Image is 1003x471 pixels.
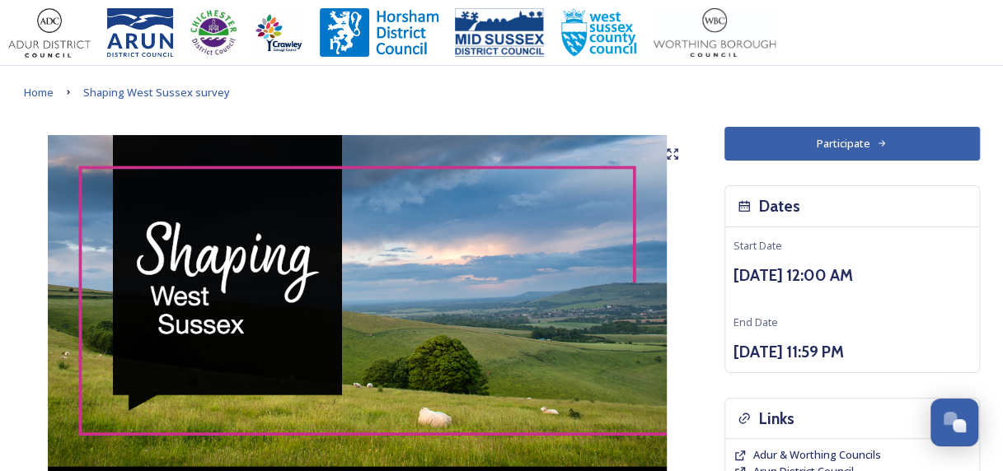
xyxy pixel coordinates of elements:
h3: [DATE] 12:00 AM [734,263,971,287]
h3: Dates [759,194,800,218]
img: 150ppimsdc%20logo%20blue.png [455,8,544,58]
a: Shaping West Sussex survey [83,82,230,102]
button: Participate [724,127,980,161]
button: Open Chat [930,399,978,446]
img: Adur%20logo%20%281%29.jpeg [8,8,91,58]
span: Home [24,85,54,100]
span: End Date [734,315,778,329]
img: Horsham%20DC%20Logo.jpg [320,8,438,58]
img: Arun%20District%20Council%20logo%20blue%20CMYK.jpg [107,8,173,58]
h3: [DATE] 11:59 PM [734,340,971,364]
span: Adur & Worthing Councils [753,447,881,462]
h3: Links [759,407,794,431]
a: Home [24,82,54,102]
span: Start Date [734,238,782,253]
img: CDC%20Logo%20-%20you%20may%20have%20a%20better%20version.jpg [190,8,237,58]
img: Crawley%20BC%20logo.jpg [254,8,303,58]
img: Worthing_Adur%20%281%29.jpg [654,8,776,58]
a: Adur & Worthing Councils [753,447,881,463]
span: Shaping West Sussex survey [83,85,230,100]
img: WSCCPos-Spot-25mm.jpg [560,8,638,58]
